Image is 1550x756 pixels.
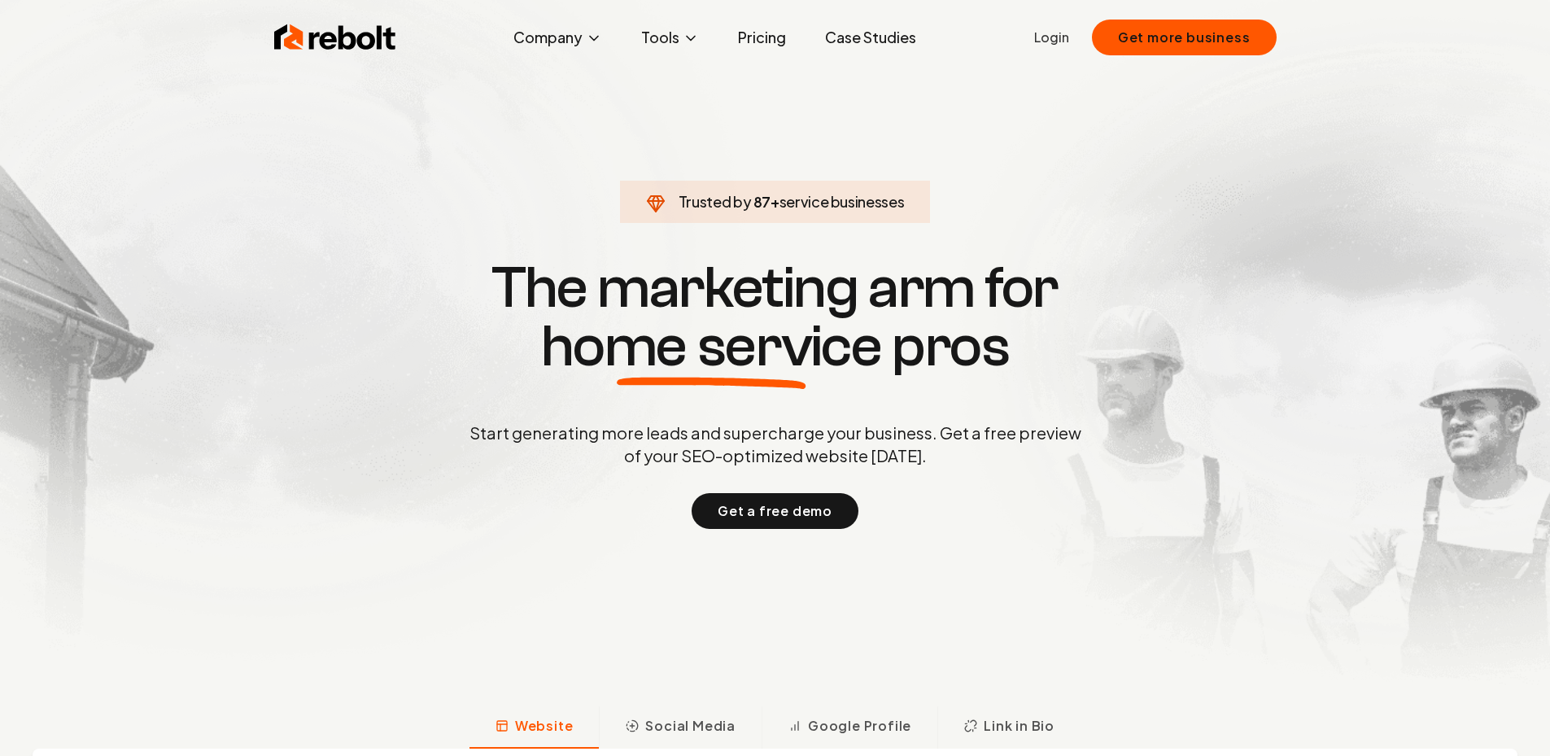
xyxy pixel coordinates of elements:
a: Case Studies [812,21,929,54]
a: Login [1034,28,1069,47]
span: service businesses [779,192,905,211]
button: Social Media [599,706,762,749]
button: Website [469,706,600,749]
button: Google Profile [762,706,937,749]
span: Trusted by [679,192,751,211]
p: Start generating more leads and supercharge your business. Get a free preview of your SEO-optimiz... [466,422,1085,467]
button: Company [500,21,615,54]
h1: The marketing arm for pros [385,259,1166,376]
button: Get more business [1092,20,1277,55]
button: Tools [628,21,712,54]
a: Pricing [725,21,799,54]
button: Get a free demo [692,493,858,529]
span: Website [515,716,574,736]
span: + [771,192,779,211]
span: 87 [753,190,771,213]
span: home service [541,317,882,376]
span: Social Media [645,716,736,736]
img: Rebolt Logo [274,21,396,54]
button: Link in Bio [937,706,1081,749]
span: Google Profile [808,716,911,736]
span: Link in Bio [984,716,1054,736]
